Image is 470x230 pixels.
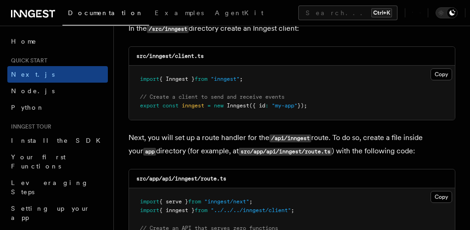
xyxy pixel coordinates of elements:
[195,207,207,213] span: from
[159,76,195,82] span: { Inngest }
[207,102,211,109] span: =
[136,53,204,59] code: src/inngest/client.ts
[7,33,108,50] a: Home
[265,102,269,109] span: :
[162,102,179,109] span: const
[214,102,224,109] span: new
[7,66,108,83] a: Next.js
[297,102,307,109] span: });
[11,37,37,46] span: Home
[188,198,201,205] span: from
[371,8,392,17] kbd: Ctrl+K
[204,198,249,205] span: "inngest/next"
[7,99,108,116] a: Python
[7,83,108,99] a: Node.js
[140,198,159,205] span: import
[227,102,249,109] span: Inngest
[140,76,159,82] span: import
[155,9,204,17] span: Examples
[11,87,55,95] span: Node.js
[68,9,144,17] span: Documentation
[269,135,311,142] code: /api/inngest
[129,131,455,158] p: Next, you will set up a route handler for the route. To do so, create a file inside your director...
[140,207,159,213] span: import
[211,76,240,82] span: "inngest"
[7,132,108,149] a: Install the SDK
[431,191,452,203] button: Copy
[11,179,89,196] span: Leveraging Steps
[7,200,108,226] a: Setting up your app
[136,175,226,182] code: src/app/api/inngest/route.ts
[11,71,55,78] span: Next.js
[143,148,156,156] code: app
[129,22,455,35] p: In the directory create an Inngest client:
[298,6,397,20] button: Search...Ctrl+K
[249,198,252,205] span: ;
[159,198,188,205] span: { serve }
[62,3,149,26] a: Documentation
[11,205,90,221] span: Setting up your app
[7,174,108,200] a: Leveraging Steps
[7,149,108,174] a: Your first Functions
[195,76,207,82] span: from
[11,153,66,170] span: Your first Functions
[147,25,189,33] code: /src/inngest
[140,102,159,109] span: export
[7,57,47,64] span: Quick start
[291,207,294,213] span: ;
[159,207,195,213] span: { inngest }
[431,68,452,80] button: Copy
[211,207,291,213] span: "../../../inngest/client"
[436,7,458,18] button: Toggle dark mode
[215,9,263,17] span: AgentKit
[11,104,45,111] span: Python
[209,3,269,25] a: AgentKit
[149,3,209,25] a: Examples
[182,102,204,109] span: inngest
[240,76,243,82] span: ;
[7,123,51,130] span: Inngest tour
[140,94,285,100] span: // Create a client to send and receive events
[239,148,332,156] code: src/app/api/inngest/route.ts
[11,137,106,144] span: Install the SDK
[272,102,297,109] span: "my-app"
[249,102,265,109] span: ({ id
